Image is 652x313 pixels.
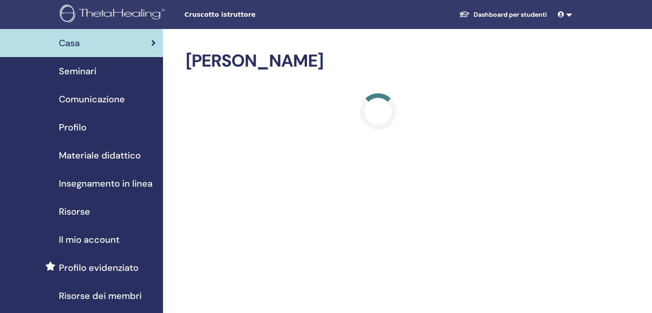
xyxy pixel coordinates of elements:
span: Il mio account [59,233,120,246]
span: Comunicazione [59,92,125,106]
span: Risorse dei membri [59,289,142,303]
span: Profilo evidenziato [59,261,139,274]
span: Risorse [59,205,90,218]
span: Casa [59,36,80,50]
img: graduation-cap-white.svg [459,10,470,18]
span: Seminari [59,64,96,78]
img: logo.png [60,5,168,25]
span: Profilo [59,120,86,134]
span: Materiale didattico [59,149,141,162]
h2: [PERSON_NAME] [186,51,570,72]
span: Insegnamento in linea [59,177,153,190]
span: Cruscotto istruttore [184,10,320,19]
a: Dashboard per studenti [452,6,554,23]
